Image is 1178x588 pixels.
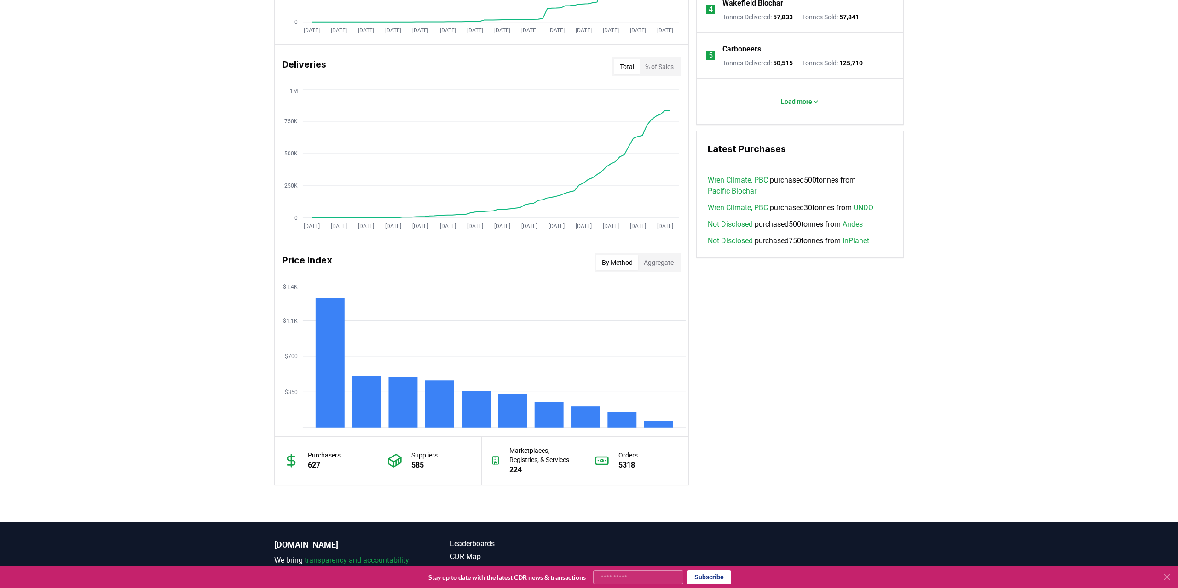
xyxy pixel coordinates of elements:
a: Not Disclosed [708,219,753,230]
p: Tonnes Delivered : [722,12,793,22]
p: Tonnes Delivered : [722,58,793,68]
p: 627 [308,460,341,471]
tspan: [DATE] [467,223,483,229]
p: Load more [781,97,812,106]
tspan: [DATE] [358,223,375,229]
tspan: [DATE] [603,223,619,229]
tspan: [DATE] [657,223,673,229]
h3: Deliveries [282,57,326,76]
a: InPlanet [843,235,869,246]
a: Leaderboards [450,538,589,549]
span: 57,833 [773,13,793,21]
tspan: [DATE] [521,27,537,34]
p: Suppliers [411,451,438,460]
span: purchased 500 tonnes from [708,219,863,230]
tspan: [DATE] [630,223,646,229]
p: 585 [411,460,438,471]
p: 5 [709,50,713,61]
tspan: $350 [285,389,298,395]
span: 57,841 [839,13,859,21]
p: [DOMAIN_NAME] [274,538,413,551]
span: 125,710 [839,59,863,67]
p: Orders [618,451,638,460]
p: Purchasers [308,451,341,460]
span: 50,515 [773,59,793,67]
tspan: [DATE] [331,27,347,34]
p: 4 [709,4,713,15]
p: We bring to the durable carbon removal market [274,555,413,577]
tspan: [DATE] [657,27,673,34]
button: Aggregate [638,255,679,270]
tspan: $1.4K [283,284,298,290]
tspan: [DATE] [440,27,456,34]
tspan: [DATE] [331,223,347,229]
tspan: [DATE] [467,27,483,34]
tspan: [DATE] [358,27,375,34]
tspan: [DATE] [576,223,592,229]
p: Tonnes Sold : [802,12,859,22]
tspan: [DATE] [413,27,429,34]
a: Not Disclosed [708,235,753,246]
tspan: [DATE] [494,27,510,34]
p: Marketplaces, Registries, & Services [509,446,575,464]
tspan: [DATE] [576,27,592,34]
a: Wren Climate, PBC [708,202,768,213]
tspan: $1.1K [283,318,298,324]
tspan: [DATE] [603,27,619,34]
tspan: [DATE] [494,223,510,229]
span: purchased 500 tonnes from [708,175,892,197]
tspan: [DATE] [304,223,320,229]
a: Partners [450,564,589,575]
tspan: 750K [284,118,298,125]
span: purchased 30 tonnes from [708,202,873,213]
tspan: [DATE] [304,27,320,34]
tspan: [DATE] [386,27,402,34]
tspan: [DATE] [386,223,402,229]
button: Load more [774,92,827,111]
button: Total [614,59,640,74]
p: 224 [509,464,575,475]
tspan: 250K [284,183,298,189]
p: 5318 [618,460,638,471]
tspan: [DATE] [440,223,456,229]
tspan: [DATE] [413,223,429,229]
button: % of Sales [640,59,679,74]
p: Tonnes Sold : [802,58,863,68]
a: Andes [843,219,863,230]
a: Pacific Biochar [708,186,756,197]
tspan: 0 [294,19,298,25]
span: purchased 750 tonnes from [708,235,869,246]
tspan: [DATE] [549,27,565,34]
a: UNDO [854,202,873,213]
tspan: 500K [284,150,298,157]
a: Carboneers [722,44,761,55]
tspan: 1M [290,88,298,94]
h3: Latest Purchases [708,142,892,156]
h3: Price Index [282,253,332,272]
tspan: $700 [285,353,298,360]
a: CDR Map [450,551,589,562]
tspan: 0 [294,215,298,221]
tspan: [DATE] [549,223,565,229]
tspan: [DATE] [521,223,537,229]
button: By Method [596,255,638,270]
a: Wren Climate, PBC [708,175,768,186]
span: transparency and accountability [305,556,409,565]
tspan: [DATE] [630,27,646,34]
